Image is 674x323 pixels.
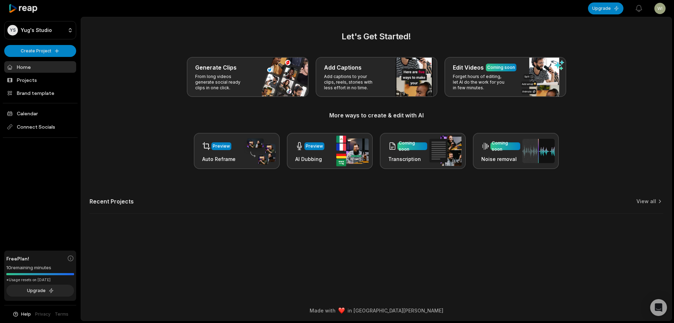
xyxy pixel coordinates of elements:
[336,136,369,166] img: ai_dubbing.png
[12,311,31,317] button: Help
[306,143,323,149] div: Preview
[90,111,663,119] h3: More ways to create & edit with AI
[481,155,520,163] h3: Noise removal
[487,64,515,71] div: Coming soon
[90,30,663,43] h2: Let's Get Started!
[6,285,74,297] button: Upgrade
[35,311,51,317] a: Privacy
[21,311,31,317] span: Help
[295,155,324,163] h3: AI Dubbing
[636,198,656,205] a: View all
[4,108,76,119] a: Calendar
[453,74,507,91] p: Forget hours of editing, let AI do the work for you in few minutes.
[243,137,276,165] img: auto_reframe.png
[429,136,462,166] img: transcription.png
[7,25,18,35] div: YS
[195,63,237,72] h3: Generate Clips
[4,87,76,99] a: Brand template
[90,198,134,205] h2: Recent Projects
[522,139,555,163] img: noise_removal.png
[338,308,345,314] img: heart emoji
[202,155,236,163] h3: Auto Reframe
[399,140,426,153] div: Coming soon
[195,74,250,91] p: From long videos generate social ready clips in one click.
[324,74,378,91] p: Add captions to your clips, reels, stories with less effort in no time.
[388,155,427,163] h3: Transcription
[4,74,76,86] a: Projects
[4,61,76,73] a: Home
[87,307,665,314] div: Made with in [GEOGRAPHIC_DATA][PERSON_NAME]
[588,2,623,14] button: Upgrade
[21,27,52,33] p: Yug's Studio
[6,277,74,283] div: *Usage resets on [DATE]
[324,63,362,72] h3: Add Captions
[6,264,74,271] div: 10 remaining minutes
[4,121,76,133] span: Connect Socials
[492,140,519,153] div: Coming soon
[650,299,667,316] div: Open Intercom Messenger
[55,311,68,317] a: Terms
[453,63,484,72] h3: Edit Videos
[213,143,230,149] div: Preview
[4,45,76,57] button: Create Project
[6,255,29,262] span: Free Plan!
